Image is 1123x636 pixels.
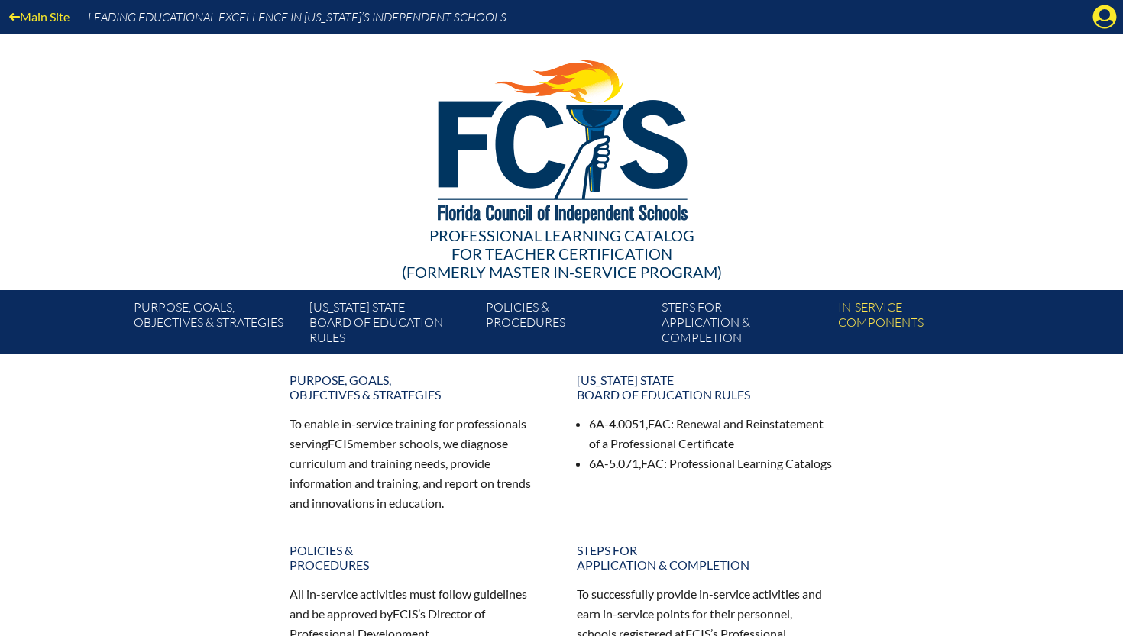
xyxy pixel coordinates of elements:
a: Purpose, goals,objectives & strategies [128,296,303,354]
p: To enable in-service training for professionals serving member schools, we diagnose curriculum an... [290,414,546,512]
a: In-servicecomponents [832,296,1008,354]
div: Professional Learning Catalog (formerly Master In-service Program) [121,226,1002,281]
a: Policies &Procedures [480,296,655,354]
li: 6A-4.0051, : Renewal and Reinstatement of a Professional Certificate [589,414,833,454]
span: FAC [641,456,664,470]
a: Purpose, goals,objectives & strategies [280,366,555,408]
span: FAC [648,416,671,431]
a: Steps forapplication & completion [655,296,831,354]
a: Steps forapplication & completion [568,537,843,578]
span: FCIS [393,606,418,621]
a: [US_STATE] StateBoard of Education rules [568,366,843,408]
a: Policies &Procedures [280,537,555,578]
span: FCIS [328,436,353,450]
a: [US_STATE] StateBoard of Education rules [303,296,479,354]
span: for Teacher Certification [451,244,672,263]
a: Main Site [3,6,76,27]
img: FCISlogo221.eps [404,34,720,242]
li: 6A-5.071, : Professional Learning Catalogs [589,454,833,473]
svg: Manage account [1092,5,1117,29]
